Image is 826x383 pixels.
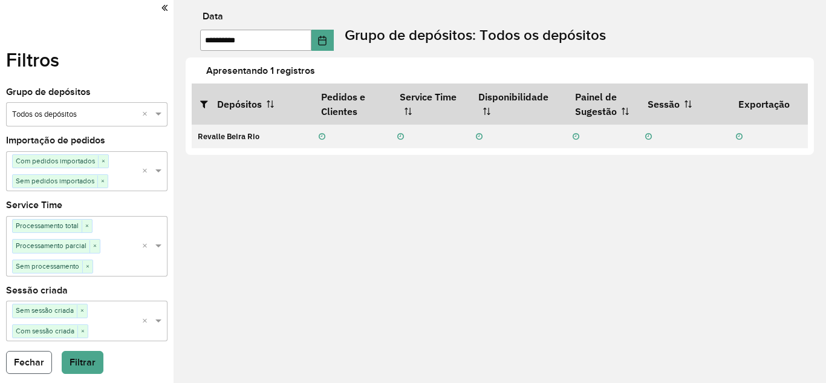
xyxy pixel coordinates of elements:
strong: Revalle Beira Rio [198,131,259,142]
i: Não realizada [645,133,652,141]
span: Clear all [142,165,152,178]
span: × [89,240,100,252]
span: Processamento parcial [13,240,89,252]
th: Pedidos e Clientes [313,83,391,124]
button: Fechar [6,351,52,374]
button: Filtrar [62,351,103,374]
label: Filtros [6,45,59,74]
span: Sem sessão criada [13,304,77,316]
label: Grupo de depósitos: Todos os depósitos [345,24,606,46]
label: Importação de pedidos [6,133,105,148]
span: Com pedidos importados [13,155,98,167]
label: Service Time [6,198,62,212]
span: Processamento total [13,220,82,232]
i: Não realizada [476,133,483,141]
span: Clear all [142,108,152,121]
span: Sem pedidos importados [13,175,97,187]
i: Não realizada [397,133,404,141]
th: Disponibilidade [470,83,567,124]
span: × [77,305,87,317]
span: × [77,326,88,338]
i: Não realizada [736,133,743,141]
span: × [82,261,93,273]
span: Clear all [142,315,152,328]
th: Depósitos [192,83,313,124]
span: × [98,155,108,168]
th: Painel de Sugestão [567,83,639,124]
label: Data [203,9,223,24]
span: × [82,220,92,232]
span: Com sessão criada [13,325,77,337]
th: Service Time [391,83,470,124]
i: Não realizada [573,133,579,141]
i: Abrir/fechar filtros [200,99,217,109]
label: Sessão criada [6,283,68,298]
span: Clear all [142,240,152,253]
span: Sem processamento [13,260,82,272]
i: Não realizada [319,133,325,141]
button: Choose Date [311,30,334,51]
span: × [97,175,108,188]
th: Sessão [639,83,730,124]
label: Grupo de depósitos [6,85,91,99]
